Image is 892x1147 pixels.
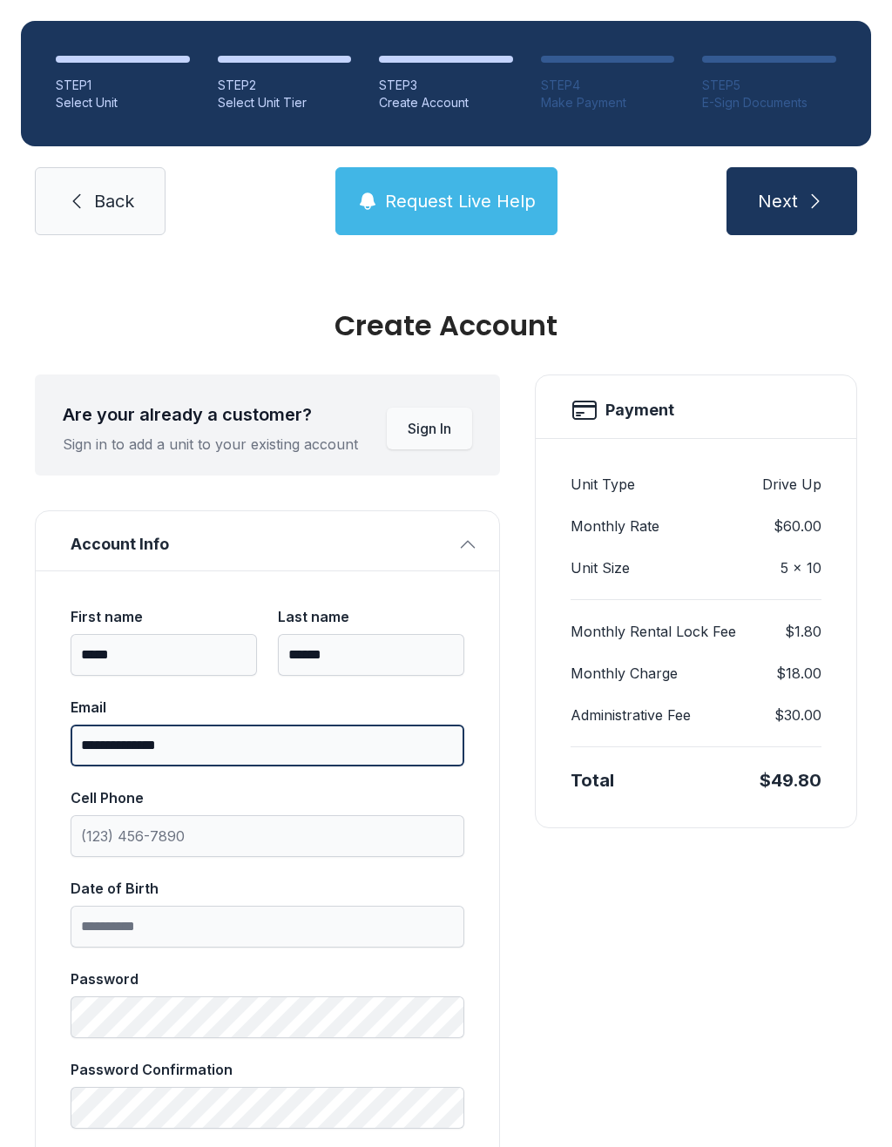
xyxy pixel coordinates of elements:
div: STEP 4 [541,77,675,94]
div: Email [71,697,464,718]
div: Password [71,968,464,989]
div: Cell Phone [71,787,464,808]
div: Total [571,768,614,793]
div: STEP 5 [702,77,836,94]
div: Last name [278,606,464,627]
span: Request Live Help [385,189,536,213]
div: Date of Birth [71,878,464,899]
span: Account Info [71,532,450,557]
div: Create Account [379,94,513,111]
div: $49.80 [760,768,821,793]
div: Are your already a customer? [63,402,358,427]
div: Sign in to add a unit to your existing account [63,434,358,455]
div: Select Unit [56,94,190,111]
div: STEP 3 [379,77,513,94]
div: STEP 1 [56,77,190,94]
dd: 5 x 10 [780,557,821,578]
span: Sign In [408,418,451,439]
button: Account Info [36,511,499,570]
div: Password Confirmation [71,1059,464,1080]
dd: $30.00 [774,705,821,725]
dt: Monthly Charge [571,663,678,684]
input: Password [71,996,464,1038]
dd: Drive Up [762,474,821,495]
div: STEP 2 [218,77,352,94]
div: Create Account [35,312,857,340]
dt: Unit Size [571,557,630,578]
input: Last name [278,634,464,676]
div: First name [71,606,257,627]
dt: Monthly Rate [571,516,659,536]
span: Next [758,189,798,213]
input: Cell Phone [71,815,464,857]
input: Password Confirmation [71,1087,464,1129]
div: Select Unit Tier [218,94,352,111]
input: Email [71,725,464,766]
input: First name [71,634,257,676]
h2: Payment [605,398,674,422]
dt: Administrative Fee [571,705,691,725]
dd: $1.80 [785,621,821,642]
div: E-Sign Documents [702,94,836,111]
dd: $18.00 [776,663,821,684]
input: Date of Birth [71,906,464,948]
div: Make Payment [541,94,675,111]
span: Back [94,189,134,213]
dt: Monthly Rental Lock Fee [571,621,736,642]
dd: $60.00 [774,516,821,536]
dt: Unit Type [571,474,635,495]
